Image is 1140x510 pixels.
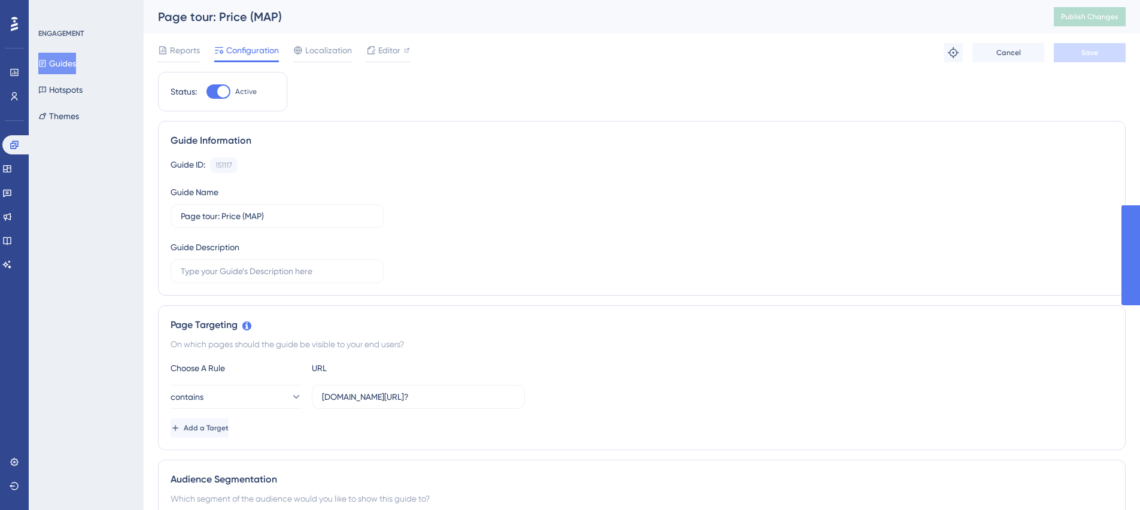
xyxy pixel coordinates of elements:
span: Localization [305,43,352,57]
button: Guides [38,53,76,74]
button: Themes [38,105,79,127]
span: Reports [170,43,200,57]
button: Publish Changes [1054,7,1126,26]
iframe: UserGuiding AI Assistant Launcher [1090,463,1126,499]
div: Choose A Rule [171,361,302,375]
div: Audience Segmentation [171,472,1113,487]
div: URL [312,361,443,375]
div: Guide Description [171,240,239,254]
button: Cancel [972,43,1044,62]
div: Guide ID: [171,157,205,173]
div: Page Targeting [171,318,1113,332]
span: Editor [378,43,400,57]
input: Type your Guide’s Description here [181,265,373,278]
span: Save [1081,48,1098,57]
input: Type your Guide’s Name here [181,210,373,223]
button: Add a Target [171,418,229,438]
span: Add a Target [184,423,229,433]
div: Which segment of the audience would you like to show this guide to? [171,491,1113,506]
button: contains [171,385,302,409]
button: Save [1054,43,1126,62]
div: On which pages should the guide be visible to your end users? [171,337,1113,351]
span: Publish Changes [1061,12,1118,22]
span: Configuration [226,43,279,57]
input: yourwebsite.com/path [322,390,515,403]
span: Active [235,87,257,96]
div: 151117 [215,160,232,170]
div: Guide Information [171,133,1113,148]
div: Guide Name [171,185,218,199]
div: Status: [171,84,197,99]
button: Hotspots [38,79,83,101]
span: contains [171,390,203,404]
div: ENGAGEMENT [38,29,84,38]
div: Page tour: Price (MAP) [158,8,1024,25]
span: Cancel [996,48,1021,57]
